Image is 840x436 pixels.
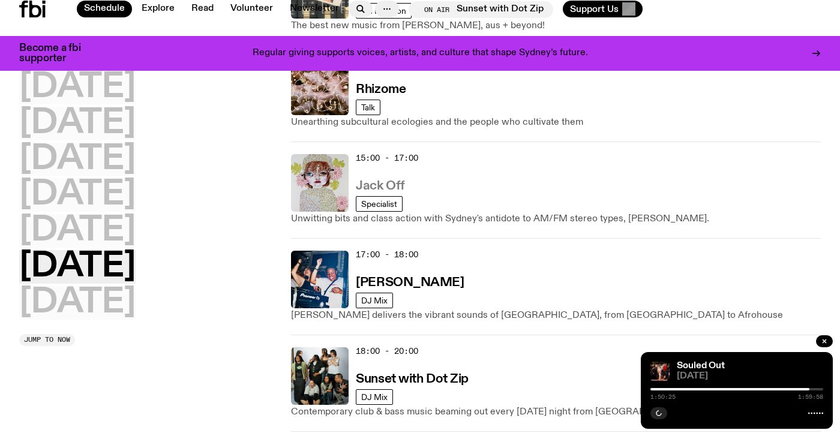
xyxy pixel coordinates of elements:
a: Volunteer [223,1,280,17]
span: 1:50:25 [650,394,676,400]
button: Jump to now [19,334,75,346]
h3: Rhizome [356,83,406,96]
a: Souled Out [677,361,725,371]
button: Support Us [563,1,643,17]
span: [DATE] [677,372,823,381]
a: DJ Mix [356,389,393,405]
p: Regular giving supports voices, artists, and culture that shape Sydney’s future. [253,48,588,59]
button: [DATE] [19,71,136,104]
p: Unearthing subcultural ecologies and the people who cultivate them [291,115,821,130]
a: Jack Off [356,178,404,193]
h3: Jack Off [356,180,404,193]
span: Jump to now [24,336,70,343]
h3: [PERSON_NAME] [356,276,464,289]
button: [DATE] [19,143,136,176]
p: Contemporary club & bass music beaming out every [DATE] night from [GEOGRAPHIC_DATA] land [291,405,821,419]
span: Sunset with Dot Zip [457,4,544,15]
span: 15:00 - 17:00 [356,152,418,164]
a: Explore [134,1,182,17]
span: DJ Mix [361,296,388,305]
button: [DATE] [19,178,136,212]
button: On AirSunset with Dot Zip [409,1,553,18]
a: Schedule [77,1,132,17]
a: Sunset with Dot Zip [356,371,469,386]
p: Unwitting bits and class action with Sydney's antidote to AM/FM stereo types, [PERSON_NAME]. [291,212,821,226]
span: Talk [361,103,375,112]
button: [DATE] [19,107,136,140]
button: [DATE] [19,286,136,320]
a: Talk [356,100,380,115]
h3: Sunset with Dot Zip [356,373,469,386]
img: a dotty lady cuddling her cat amongst flowers [291,154,349,212]
span: Support Us [570,4,619,14]
span: 18:00 - 20:00 [356,345,418,357]
span: 1:59:58 [798,394,823,400]
a: Specialist [356,196,403,212]
span: Specialist [361,199,397,208]
a: [PERSON_NAME] [356,274,464,289]
h3: Become a fbi supporter [19,43,96,64]
span: On Air [424,5,449,13]
p: [PERSON_NAME] delivers the vibrant sounds of [GEOGRAPHIC_DATA], from [GEOGRAPHIC_DATA] to Afrohouse [291,308,821,323]
button: [DATE] [19,250,136,284]
span: 17:00 - 18:00 [356,249,418,260]
a: DJ Mix [356,293,393,308]
a: Read [184,1,221,17]
a: Rhizome [356,81,406,96]
span: DJ Mix [361,392,388,401]
a: Newsletter [283,1,346,17]
img: A close up picture of a bunch of ginger roots. Yellow squiggles with arrows, hearts and dots are ... [291,58,349,115]
button: [DATE] [19,214,136,248]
